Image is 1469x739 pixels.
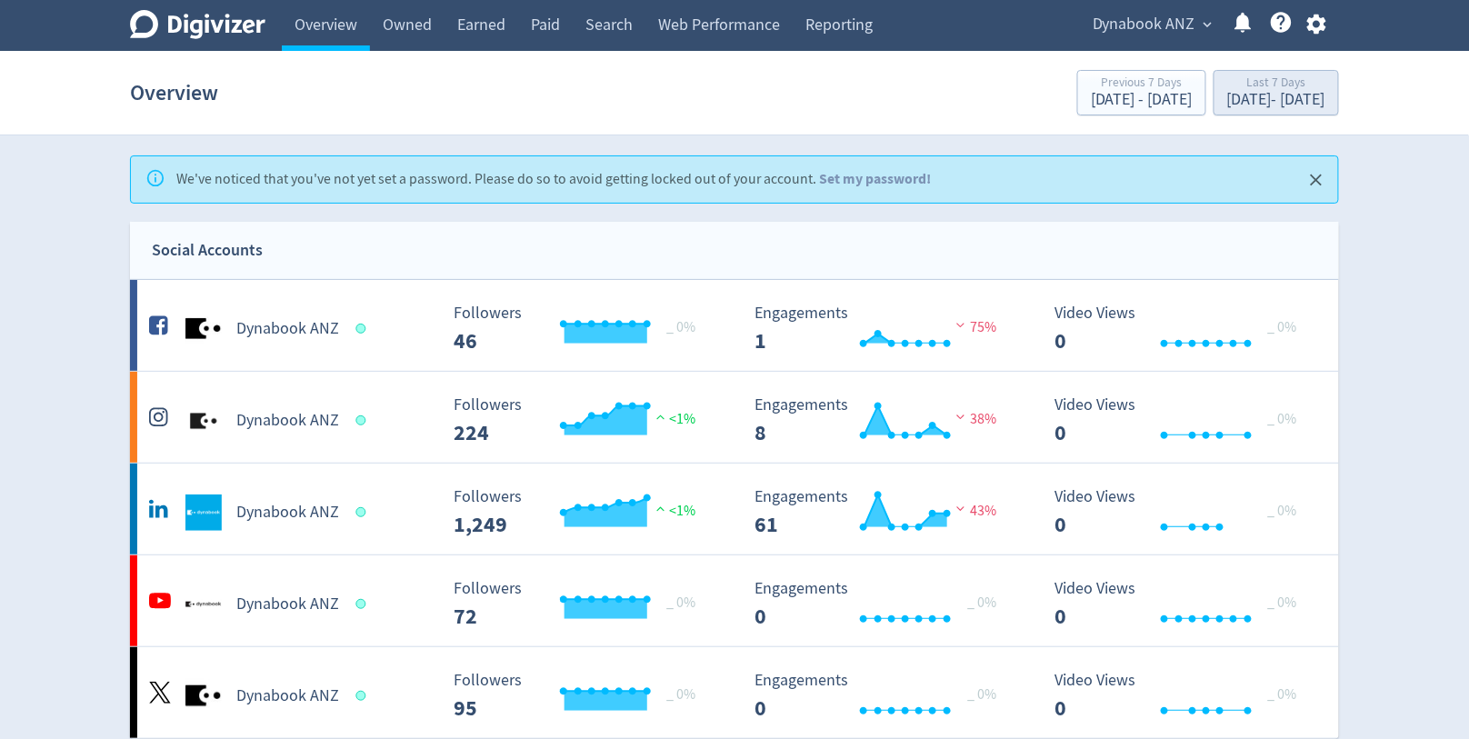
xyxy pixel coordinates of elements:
[652,502,670,515] img: positive-performance.svg
[952,502,970,515] img: negative-performance.svg
[1077,70,1206,115] button: Previous 7 Days[DATE] - [DATE]
[745,488,1018,536] svg: Engagements 61
[952,410,970,424] img: negative-performance.svg
[236,318,339,340] h5: Dynabook ANZ
[1091,92,1193,108] div: [DATE] - [DATE]
[445,580,718,628] svg: Followers ---
[130,280,1339,371] a: Dynabook ANZ undefinedDynabook ANZ Followers --- _ 0% Followers 46 Engagements 1 Engagements 1 75...
[356,691,372,701] span: Data last synced: 20 Aug 2025, 3:02pm (AEST)
[745,305,1018,353] svg: Engagements 1
[1302,165,1332,195] button: Close
[1086,10,1217,39] button: Dynabook ANZ
[667,685,696,704] span: _ 0%
[1093,10,1195,39] span: Dynabook ANZ
[176,162,931,197] div: We've noticed that you've not yet set a password. Please do so to avoid getting locked out of you...
[445,488,718,536] svg: Followers ---
[745,396,1018,444] svg: Engagements 8
[130,372,1339,463] a: Dynabook ANZ undefinedDynabook ANZ Followers --- Followers 224 <1% Engagements 8 Engagements 8 38...
[1227,76,1325,92] div: Last 7 Days
[967,594,996,612] span: _ 0%
[1268,594,1297,612] span: _ 0%
[185,311,222,347] img: Dynabook ANZ undefined
[236,594,339,615] h5: Dynabook ANZ
[236,685,339,707] h5: Dynabook ANZ
[356,599,372,609] span: Data last synced: 21 Aug 2025, 12:02pm (AEST)
[356,415,372,425] span: Data last synced: 21 Aug 2025, 2:02pm (AEST)
[236,502,339,524] h5: Dynabook ANZ
[1046,396,1319,444] svg: Video Views 0
[652,410,670,424] img: positive-performance.svg
[1268,318,1297,336] span: _ 0%
[1046,672,1319,720] svg: Video Views 0
[356,507,372,517] span: Data last synced: 21 Aug 2025, 6:01am (AEST)
[1268,410,1297,428] span: _ 0%
[236,410,339,432] h5: Dynabook ANZ
[952,502,996,520] span: 43%
[819,169,931,188] a: Set my password!
[152,237,263,264] div: Social Accounts
[445,305,718,353] svg: Followers ---
[1227,92,1325,108] div: [DATE] - [DATE]
[130,464,1339,554] a: Dynabook ANZ undefinedDynabook ANZ Followers --- Followers 1,249 <1% Engagements 61 Engagements 6...
[185,678,222,714] img: Dynabook ANZ undefined
[1268,685,1297,704] span: _ 0%
[952,318,996,336] span: 75%
[667,594,696,612] span: _ 0%
[667,318,696,336] span: _ 0%
[1046,580,1319,628] svg: Video Views 0
[445,396,718,444] svg: Followers ---
[952,318,970,332] img: negative-performance.svg
[1268,502,1297,520] span: _ 0%
[967,685,996,704] span: _ 0%
[745,580,1018,628] svg: Engagements 0
[185,403,222,439] img: Dynabook ANZ undefined
[952,410,996,428] span: 38%
[356,324,372,334] span: Data last synced: 21 Aug 2025, 2:02pm (AEST)
[185,586,222,623] img: Dynabook ANZ undefined
[130,647,1339,738] a: Dynabook ANZ undefinedDynabook ANZ Followers --- _ 0% Followers 95 Engagements 0 Engagements 0 _ ...
[652,410,696,428] span: <1%
[185,494,222,531] img: Dynabook ANZ undefined
[1214,70,1339,115] button: Last 7 Days[DATE]- [DATE]
[1046,488,1319,536] svg: Video Views 0
[1046,305,1319,353] svg: Video Views 0
[652,502,696,520] span: <1%
[445,672,718,720] svg: Followers ---
[130,555,1339,646] a: Dynabook ANZ undefinedDynabook ANZ Followers --- _ 0% Followers 72 Engagements 0 Engagements 0 _ ...
[130,64,218,122] h1: Overview
[745,672,1018,720] svg: Engagements 0
[1200,16,1216,33] span: expand_more
[1091,76,1193,92] div: Previous 7 Days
